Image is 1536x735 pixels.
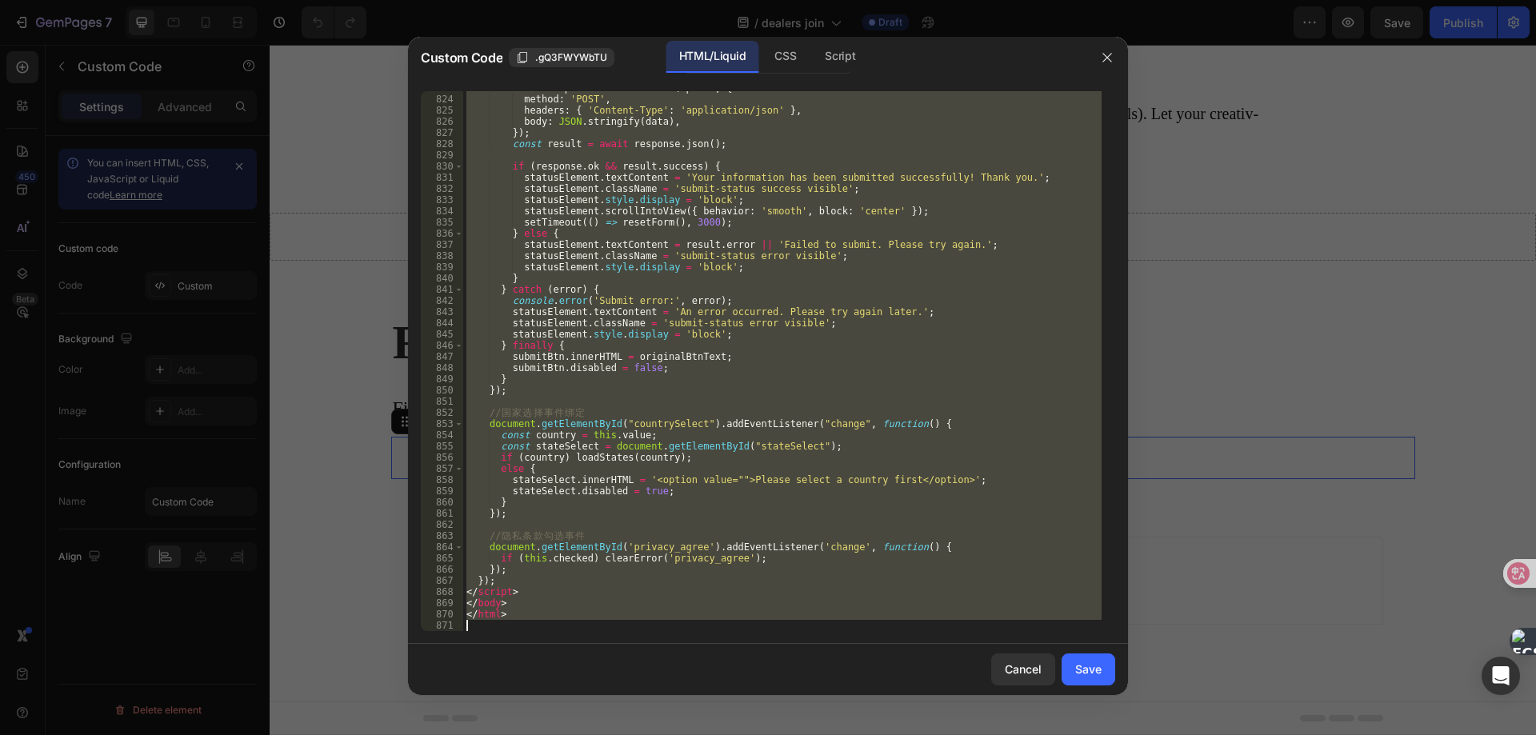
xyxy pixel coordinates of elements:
div: 831 [421,172,463,183]
span: inspired by CRO experts [454,538,563,553]
button: .gQ3FWYWbTU [509,48,614,67]
div: CSS [762,41,809,73]
h2: Ready to Learn More? [122,267,1146,328]
button: Cancel [991,653,1055,685]
div: 851 [421,396,463,407]
div: Save [1075,661,1102,677]
div: 863 [421,530,463,541]
div: 826 [421,116,463,127]
div: 855 [421,441,463,452]
div: 824 [421,94,463,105]
div: 856 [421,452,463,463]
div: 862 [421,519,463,530]
div: 864 [421,541,463,553]
div: Cancel [1005,661,1042,677]
p: Publish the page to see the content. [122,405,1146,421]
div: 866 [421,564,463,575]
div: Script [812,41,868,73]
span: from URL or image [585,538,670,553]
div: 841 [421,284,463,295]
p: Wood, acrylic, plastic, fabric, marble, glass, and select metals (supported by specific models). ... [123,58,1144,102]
div: 857 [421,463,463,474]
div: 869 [421,597,463,609]
div: 849 [421,373,463,385]
div: 830 [421,161,463,172]
div: 832 [421,183,463,194]
div: 868 [421,586,463,597]
div: Choose templates [461,518,558,535]
div: 870 [421,609,463,620]
div: 859 [421,485,463,497]
div: 846 [421,340,463,351]
div: 847 [421,351,463,362]
div: HTML/Liquid [666,41,758,73]
div: 838 [421,250,463,262]
div: Open Intercom Messenger [1482,657,1520,695]
div: 871 [421,620,463,631]
div: 842 [421,295,463,306]
div: Add blank section [704,518,802,535]
div: 836 [421,228,463,239]
div: 844 [421,318,463,329]
div: 867 [421,575,463,586]
div: 835 [421,217,463,228]
span: .gQ3FWYWbTU [535,50,607,65]
div: 834 [421,206,463,217]
div: 825 [421,105,463,116]
div: Custom Code [142,369,210,384]
div: 852 [421,407,463,418]
div: Generate layout [586,518,670,535]
button: Save [1062,653,1115,685]
div: 848 [421,362,463,373]
div: 850 [421,385,463,396]
div: 861 [421,508,463,519]
div: 845 [421,329,463,340]
div: 853 [421,418,463,429]
div: 860 [421,497,463,508]
p: Fill out the form to get: [123,350,1144,377]
div: 839 [421,262,463,273]
div: 865 [421,553,463,564]
div: Drop element here [601,186,686,198]
div: 837 [421,239,463,250]
span: then drag & drop elements [692,538,811,553]
span: Custom Code [421,48,502,67]
div: 854 [421,429,463,441]
div: 833 [421,194,463,206]
div: 828 [421,138,463,150]
div: 858 [421,474,463,485]
div: 827 [421,127,463,138]
span: Add section [595,483,671,500]
div: 829 [421,150,463,161]
div: 840 [421,273,463,284]
div: 843 [421,306,463,318]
